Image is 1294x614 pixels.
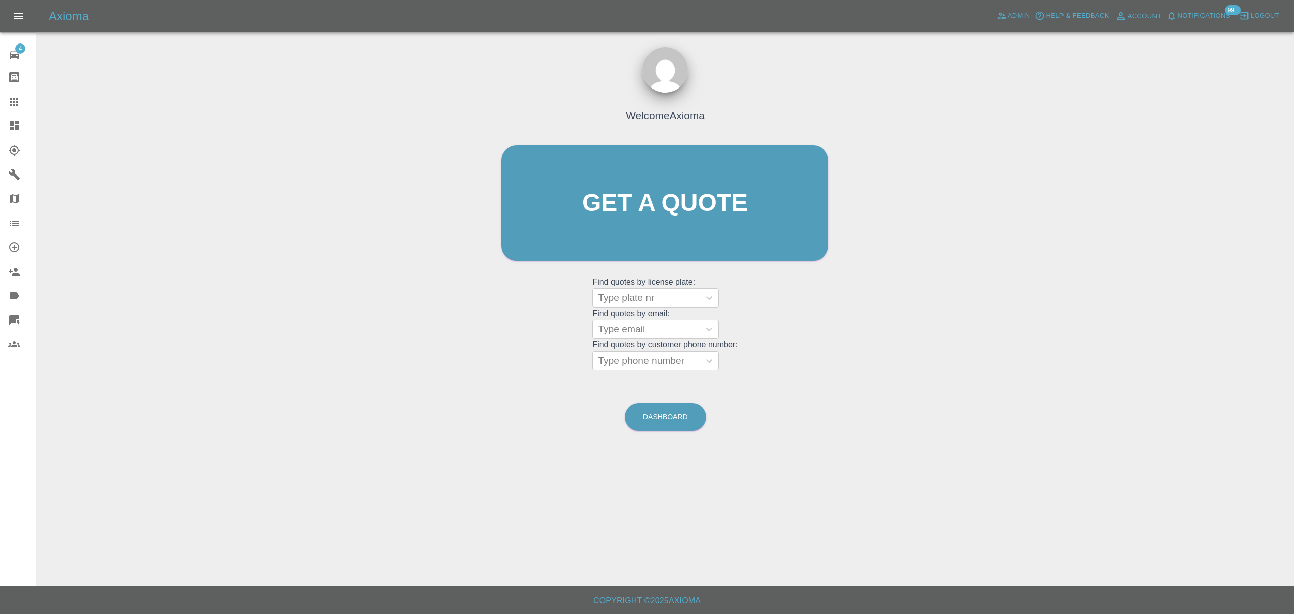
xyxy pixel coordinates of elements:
button: Help & Feedback [1032,8,1112,24]
a: Get a quote [501,145,828,261]
button: Notifications [1164,8,1233,24]
h4: Welcome Axioma [626,108,705,123]
grid: Find quotes by customer phone number: [592,340,737,370]
span: Admin [1008,10,1030,22]
img: ... [642,47,688,93]
span: 99+ [1225,5,1241,15]
button: Logout [1237,8,1282,24]
span: Notifications [1178,10,1230,22]
a: Dashboard [625,403,706,431]
h6: Copyright © 2025 Axioma [8,594,1286,608]
button: Open drawer [6,4,30,28]
grid: Find quotes by email: [592,309,737,339]
span: 4 [15,43,25,54]
h5: Axioma [49,8,89,24]
a: Admin [994,8,1033,24]
span: Help & Feedback [1046,10,1109,22]
span: Account [1128,11,1162,22]
grid: Find quotes by license plate: [592,278,737,308]
span: Logout [1251,10,1279,22]
a: Account [1112,8,1164,24]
